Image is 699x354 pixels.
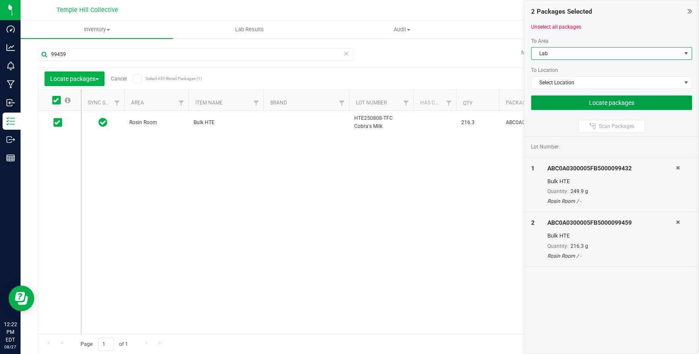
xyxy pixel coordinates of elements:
[111,76,127,82] a: Cancel
[99,116,108,128] span: In Sync
[249,96,263,110] a: Filter
[461,119,494,127] span: 216.3
[326,21,478,39] a: Audit
[571,243,588,249] span: 216.3 g
[547,164,676,173] div: ABC0A0300005FB5000099432
[463,100,472,106] a: Qty
[571,188,588,194] span: 249.9 g
[531,219,535,226] span: 2
[50,75,99,82] span: Locate packages
[531,24,581,30] a: Unselect all packages
[270,100,287,106] a: Brand
[173,21,326,39] a: Lab Results
[579,120,645,133] button: Scan Packages
[6,117,15,125] inline-svg: Inventory
[98,338,114,351] input: 1
[65,97,71,103] span: Select all records on this page
[547,218,676,227] div: ABC0A0300005FB5000099459
[413,90,456,111] th: Has COA
[6,43,15,52] inline-svg: Analytics
[21,26,173,33] span: Inventory
[547,232,676,240] div: Bulk HTE
[356,100,387,106] a: Lot Number
[6,98,15,107] inline-svg: Inbound
[4,321,17,344] p: 12:22 PM EDT
[194,119,258,127] span: Bulk HTE
[6,80,15,89] inline-svg: Manufacturing
[532,77,681,89] span: Select Location
[195,100,223,106] a: Item Name
[531,38,549,44] span: To Area
[6,62,15,70] inline-svg: Monitoring
[146,76,188,81] span: Select All Filtered Packages (1)
[6,154,15,162] inline-svg: Reports
[547,188,568,194] span: Quantity:
[478,21,631,39] a: Inventory Counts
[599,123,634,130] span: Scan Packages
[88,100,121,106] a: Sync Status
[57,6,118,14] span: Temple Hill Collective
[343,48,349,59] span: Clear
[531,95,692,110] button: Locate packages
[506,100,535,106] a: Package ID
[9,286,34,311] iframe: Resource center
[6,25,15,33] inline-svg: Dashboard
[224,26,275,33] span: Lab Results
[354,114,408,131] span: HTE250808-TFC Cobra's Milk
[523,26,586,33] span: Inventory Counts
[531,143,560,151] span: Lot Number:
[110,96,124,110] a: Filter
[335,96,349,110] a: Filter
[4,344,17,350] p: 08/27
[6,135,15,144] inline-svg: Outbound
[547,177,676,186] div: Bulk HTE
[531,165,535,172] span: 1
[547,252,676,260] div: Rosin Room / -
[45,71,105,86] button: Locate packages
[399,96,413,110] a: Filter
[38,48,353,61] input: Search Package ID, Item Name, SKU, Lot or Part Number...
[174,96,188,110] a: Filter
[442,96,456,110] a: Filter
[131,100,144,106] a: Area
[532,48,681,59] span: Lab
[21,21,173,39] a: Inventory
[531,67,558,73] span: To Location
[547,197,676,205] div: Rosin Room / -
[129,119,183,127] span: Rosin Room
[73,338,135,351] span: Page of 1
[326,26,478,33] span: Audit
[547,243,568,249] span: Quantity:
[521,49,573,57] button: Manage package tags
